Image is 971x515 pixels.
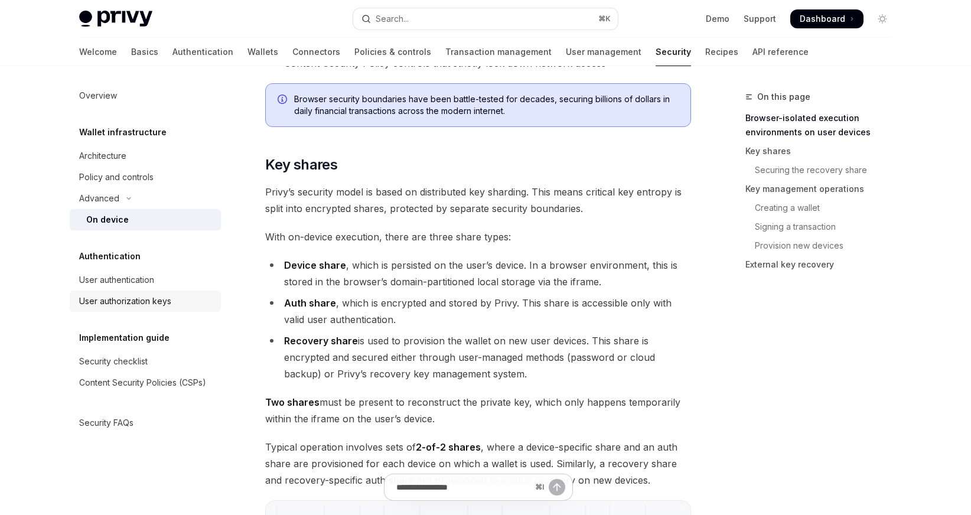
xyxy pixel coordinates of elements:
[745,217,901,236] a: Signing a transaction
[79,11,152,27] img: light logo
[70,188,221,209] button: Toggle Advanced section
[745,142,901,161] a: Key shares
[745,236,901,255] a: Provision new devices
[656,38,691,66] a: Security
[70,269,221,291] a: User authentication
[705,38,738,66] a: Recipes
[70,145,221,167] a: Architecture
[445,38,552,66] a: Transaction management
[70,167,221,188] a: Policy and controls
[757,90,810,104] span: On this page
[284,297,336,309] strong: Auth share
[79,376,206,390] div: Content Security Policies (CSPs)
[70,85,221,106] a: Overview
[292,38,340,66] a: Connectors
[294,93,679,117] span: Browser security boundaries have been battle-tested for decades, securing billions of dollars in ...
[706,13,729,25] a: Demo
[278,94,289,106] svg: Info
[265,394,691,427] span: must be present to reconstruct the private key, which only happens temporarily within the iframe ...
[70,209,221,230] a: On device
[70,351,221,372] a: Security checklist
[752,38,809,66] a: API reference
[172,38,233,66] a: Authentication
[131,38,158,66] a: Basics
[265,155,337,174] span: Key shares
[247,38,278,66] a: Wallets
[265,439,691,488] span: Typical operation involves sets of , where a device-specific share and an auth share are provisio...
[265,295,691,328] li: , which is encrypted and stored by Privy. This share is accessible only with valid user authentic...
[70,412,221,433] a: Security FAQs
[86,213,129,227] div: On device
[790,9,864,28] a: Dashboard
[79,170,154,184] div: Policy and controls
[284,335,358,347] strong: Recovery share
[396,474,530,500] input: Ask a question...
[79,354,148,369] div: Security checklist
[353,8,618,30] button: Open search
[284,259,346,271] strong: Device share
[265,396,320,408] strong: Two shares
[873,9,892,28] button: Toggle dark mode
[265,184,691,217] span: Privy’s security model is based on distributed key sharding. This means critical key entropy is s...
[79,89,117,103] div: Overview
[79,38,117,66] a: Welcome
[745,109,901,142] a: Browser-isolated execution environments on user devices
[265,333,691,382] li: is used to provision the wallet on new user devices. This share is encrypted and secured either t...
[745,255,901,274] a: External key recovery
[70,372,221,393] a: Content Security Policies (CSPs)
[745,180,901,198] a: Key management operations
[800,13,845,25] span: Dashboard
[265,257,691,290] li: , which is persisted on the user’s device. In a browser environment, this is stored in the browse...
[744,13,776,25] a: Support
[79,416,133,430] div: Security FAQs
[354,38,431,66] a: Policies & controls
[376,12,409,26] div: Search...
[79,191,119,206] div: Advanced
[549,479,565,496] button: Send message
[70,291,221,312] a: User authorization keys
[566,38,641,66] a: User management
[79,125,167,139] h5: Wallet infrastructure
[745,198,901,217] a: Creating a wallet
[79,249,141,263] h5: Authentication
[79,294,171,308] div: User authorization keys
[79,273,154,287] div: User authentication
[745,161,901,180] a: Securing the recovery share
[416,441,481,453] strong: 2-of-2 shares
[265,229,691,245] span: With on-device execution, there are three share types:
[79,331,170,345] h5: Implementation guide
[598,14,611,24] span: ⌘ K
[79,149,126,163] div: Architecture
